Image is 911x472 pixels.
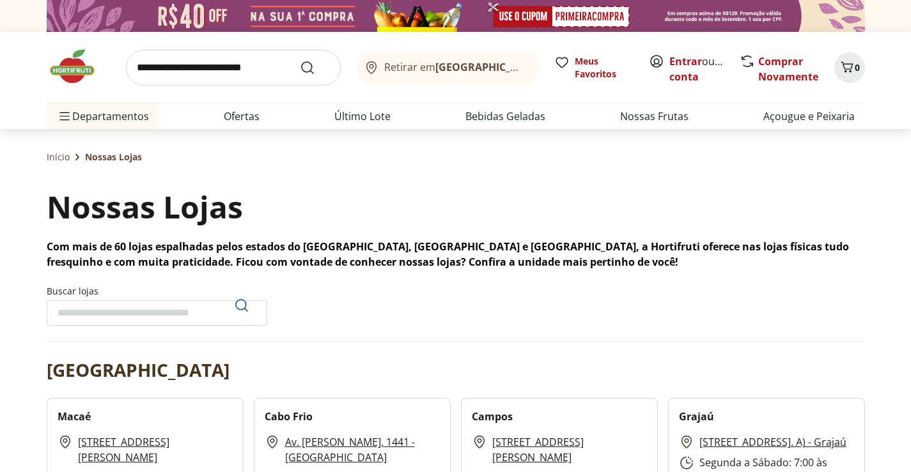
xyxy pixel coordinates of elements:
a: Nossas Frutas [620,109,689,124]
a: Último Lote [334,109,391,124]
a: Criar conta [669,54,740,84]
img: Hortifruti [47,47,111,86]
a: Av. [PERSON_NAME], 1441 - [GEOGRAPHIC_DATA] [285,434,440,465]
a: Bebidas Geladas [465,109,545,124]
button: Pesquisar [226,290,257,321]
span: 0 [855,61,860,73]
a: [STREET_ADDRESS][PERSON_NAME] [78,434,233,465]
a: Início [47,151,70,164]
a: Ofertas [224,109,260,124]
button: Menu [57,101,72,132]
input: search [126,50,341,86]
input: Buscar lojasPesquisar [47,300,267,326]
button: Submit Search [300,60,331,75]
a: Comprar Novamente [758,54,818,84]
span: Meus Favoritos [575,55,634,80]
a: [STREET_ADDRESS]. A) - Grajaú [699,434,846,450]
h1: Nossas Lojas [47,185,243,229]
label: Buscar lojas [47,285,267,326]
button: Carrinho [834,52,865,83]
b: [GEOGRAPHIC_DATA]/[GEOGRAPHIC_DATA] [435,60,651,74]
h2: Macaé [58,409,91,424]
span: Nossas Lojas [85,151,142,164]
p: Com mais de 60 lojas espalhadas pelos estados do [GEOGRAPHIC_DATA], [GEOGRAPHIC_DATA] e [GEOGRAPH... [47,239,865,270]
h2: Cabo Frio [265,409,313,424]
a: Meus Favoritos [554,55,634,80]
a: Entrar [669,54,702,68]
span: Departamentos [57,101,149,132]
a: Açougue e Peixaria [763,109,855,124]
button: Retirar em[GEOGRAPHIC_DATA]/[GEOGRAPHIC_DATA] [356,50,539,86]
h2: Grajaú [679,409,714,424]
a: [STREET_ADDRESS][PERSON_NAME] [492,434,647,465]
span: ou [669,54,726,84]
span: Retirar em [384,61,526,73]
h2: Campos [472,409,513,424]
h2: [GEOGRAPHIC_DATA] [47,357,230,383]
